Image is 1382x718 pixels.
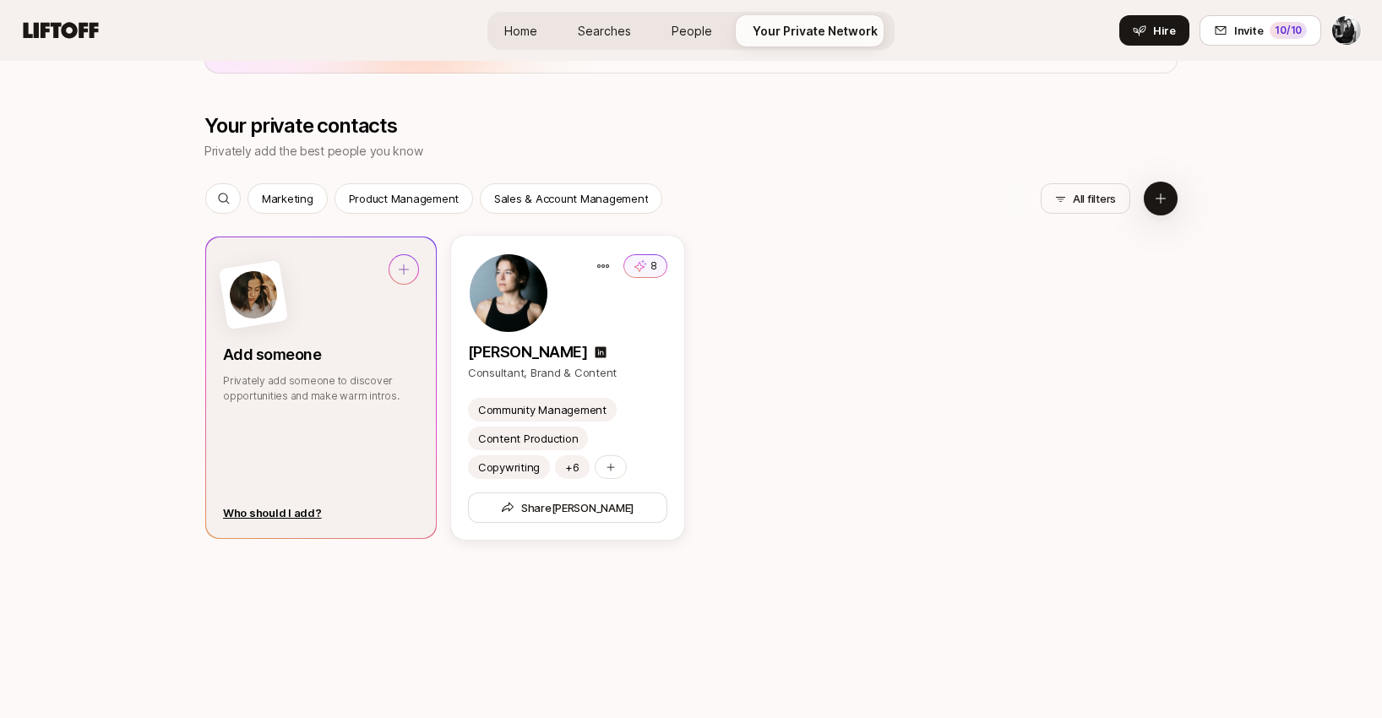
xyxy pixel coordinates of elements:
[623,254,667,278] button: 8
[349,190,459,207] p: Product Management
[478,459,540,476] p: Copywriting
[1234,22,1263,39] span: Invite
[204,141,422,161] p: Privately add the best people you know
[565,459,579,476] p: +6
[478,430,578,447] p: Content Production
[650,258,657,274] p: 8
[501,499,634,516] span: Share [PERSON_NAME]
[223,504,322,521] div: Who should I add?
[1119,15,1189,46] button: Hire
[1153,22,1176,39] span: Hire
[578,22,631,40] span: Searches
[1200,15,1321,46] button: Invite10/10
[1270,22,1307,39] div: 10 /10
[504,22,537,40] span: Home
[223,373,419,404] p: Privately add someone to discover opportunities and make warm intros.
[491,15,551,46] a: Home
[739,15,891,46] a: Your Private Network
[494,190,648,207] p: Sales & Account Management
[223,343,419,367] p: Add someone
[204,114,422,138] p: Your private contacts
[564,15,645,46] a: Searches
[1332,16,1361,45] img: Carolyn Bothwell
[262,190,313,207] p: Marketing
[753,22,878,40] span: Your Private Network
[478,401,607,418] p: Community Management
[468,340,587,364] p: [PERSON_NAME]
[470,254,547,332] img: 539a6eb7_bc0e_4fa2_8ad9_ee091919e8d1.jpg
[468,364,667,381] p: Consultant, Brand & Content
[451,236,684,540] a: 8[PERSON_NAME]Consultant, Brand & ContentCommunity ManagementContent ProductionCopywriting+6Share...
[226,268,280,322] img: woman-with-black-hair.jpg
[658,15,726,46] a: People
[468,492,667,523] button: Share[PERSON_NAME]
[1331,15,1362,46] button: Carolyn Bothwell
[672,22,712,40] span: People
[1041,183,1130,214] button: All filters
